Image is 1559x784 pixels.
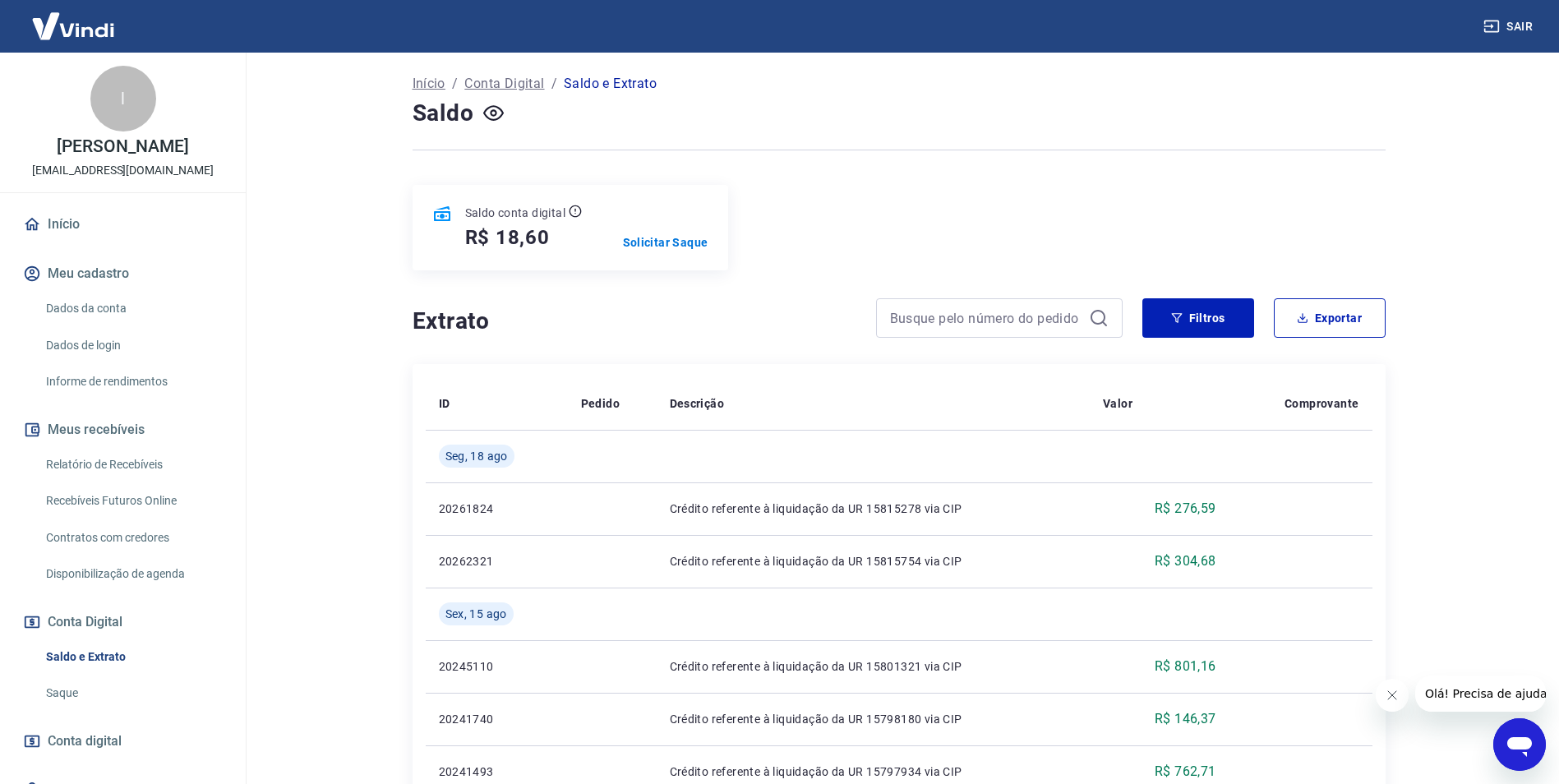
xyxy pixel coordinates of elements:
[413,74,445,94] a: Início
[39,557,226,591] a: Disponibilização de agenda
[623,234,708,251] a: Solicitar Saque
[439,763,555,780] p: 20241493
[445,606,507,622] span: Sex, 15 ago
[452,74,458,94] p: /
[1480,12,1539,42] button: Sair
[39,521,226,555] a: Contratos com credores
[20,256,226,292] button: Meu cadastro
[1142,298,1254,338] button: Filtros
[670,395,725,412] p: Descrição
[670,500,1077,517] p: Crédito referente à liquidação da UR 15815278 via CIP
[20,1,127,51] img: Vindi
[1155,709,1216,729] p: R$ 146,37
[1274,298,1386,338] button: Exportar
[1415,676,1546,712] iframe: Mensagem da empresa
[1155,657,1216,676] p: R$ 801,16
[670,763,1077,780] p: Crédito referente à liquidação da UR 15797934 via CIP
[413,305,856,338] h4: Extrato
[90,66,156,131] div: l
[1155,762,1216,782] p: R$ 762,71
[670,658,1077,675] p: Crédito referente à liquidação da UR 15801321 via CIP
[445,448,508,464] span: Seg, 18 ago
[439,711,555,727] p: 20241740
[1155,499,1216,519] p: R$ 276,59
[670,553,1077,570] p: Crédito referente à liquidação da UR 15815754 via CIP
[20,206,226,242] a: Início
[1155,551,1216,571] p: R$ 304,68
[464,74,544,94] a: Conta Digital
[20,723,226,759] a: Conta digital
[465,224,550,251] h5: R$ 18,60
[20,604,226,640] button: Conta Digital
[48,730,122,753] span: Conta digital
[564,74,657,94] p: Saldo e Extrato
[1103,395,1132,412] p: Valor
[57,138,188,155] p: [PERSON_NAME]
[439,553,555,570] p: 20262321
[10,12,138,25] span: Olá! Precisa de ajuda?
[439,658,555,675] p: 20245110
[39,640,226,674] a: Saldo e Extrato
[465,205,566,221] p: Saldo conta digital
[581,395,620,412] p: Pedido
[439,500,555,517] p: 20261824
[39,676,226,710] a: Saque
[413,97,474,130] h4: Saldo
[439,395,450,412] p: ID
[39,292,226,325] a: Dados da conta
[1376,679,1409,712] iframe: Fechar mensagem
[39,365,226,399] a: Informe de rendimentos
[1285,395,1358,412] p: Comprovante
[1493,718,1546,771] iframe: Botão para abrir a janela de mensagens
[890,306,1082,330] input: Busque pelo número do pedido
[39,484,226,518] a: Recebíveis Futuros Online
[39,329,226,362] a: Dados de login
[551,74,557,94] p: /
[32,162,214,179] p: [EMAIL_ADDRESS][DOMAIN_NAME]
[20,412,226,448] button: Meus recebíveis
[39,448,226,482] a: Relatório de Recebíveis
[670,711,1077,727] p: Crédito referente à liquidação da UR 15798180 via CIP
